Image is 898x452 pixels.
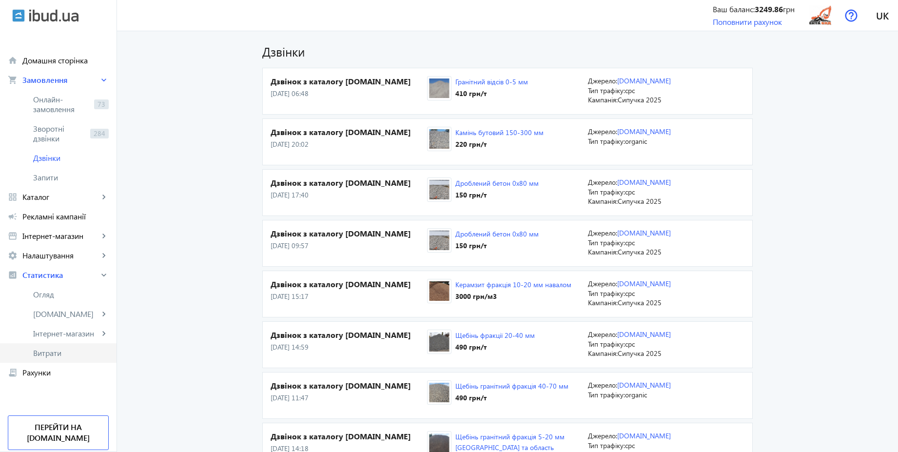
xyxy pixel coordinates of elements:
[455,342,535,352] div: 490 грн /т
[99,231,109,241] mat-icon: keyboard_arrow_right
[271,139,427,149] p: [DATE] 20:02
[33,348,109,358] span: Витрати
[588,228,617,237] span: Джерело:
[428,231,451,251] img: 5e6a1416503985041-%D0%B4%D1%80%D0%BE%D0%B1%D0%BB%D1%91%D0%BD%D0%BA%D0%B0.jpg
[271,393,427,403] p: [DATE] 11:47
[22,56,109,65] span: Домашня сторінка
[588,380,617,390] span: Джерело:
[588,431,617,440] span: Джерело:
[455,89,528,98] div: 410 грн /т
[8,56,18,65] mat-icon: home
[428,332,451,352] img: 1685564ddf2d22b8034441011197533-d9872840d1.jpg
[22,75,99,85] span: Замовлення
[8,75,18,85] mat-icon: shopping_cart
[588,339,625,349] span: Тип трафіку:
[22,231,99,241] span: Інтернет-магазин
[33,290,109,299] span: Огляд
[588,247,618,256] span: Кампанія:
[271,342,427,352] p: [DATE] 14:59
[271,89,427,98] p: [DATE] 06:48
[588,177,617,187] span: Джерело:
[8,192,18,202] mat-icon: grid_view
[29,9,78,22] img: ibud_text.svg
[8,251,18,260] mat-icon: settings
[618,349,662,358] span: Сипучка 2025
[588,298,618,307] span: Кампанія:
[271,127,427,138] h4: Дзвінок з каталогу [DOMAIN_NAME]
[90,129,109,138] span: 284
[617,127,671,136] a: [DOMAIN_NAME]
[588,187,625,197] span: Тип трафіку:
[625,86,635,95] span: cpc
[99,192,109,202] mat-icon: keyboard_arrow_right
[588,349,618,358] span: Кампанія:
[588,238,625,247] span: Тип трафіку:
[33,329,99,338] span: Інтернет-магазин
[625,289,635,298] span: cpc
[618,197,662,206] span: Сипучка 2025
[809,4,831,26] img: 5eaad1f404e532167-15882531713-logo.png
[271,241,427,251] p: [DATE] 09:57
[625,187,635,197] span: cpc
[99,75,109,85] mat-icon: keyboard_arrow_right
[455,393,568,403] div: 490 грн /т
[271,292,427,301] p: [DATE] 15:17
[455,190,539,200] div: 150 грн /т
[271,431,427,442] h4: Дзвінок з каталогу [DOMAIN_NAME]
[22,212,109,221] span: Рекламні кампанії
[588,86,625,95] span: Тип трафіку:
[625,441,635,450] span: cpc
[588,76,617,85] span: Джерело:
[588,390,625,399] span: Тип трафіку:
[22,251,99,260] span: Налаштування
[588,441,625,450] span: Тип трафіку:
[588,95,618,104] span: Кампанія:
[455,241,539,251] div: 150 грн /т
[22,192,99,202] span: Каталог
[271,177,427,188] h4: Дзвінок з каталогу [DOMAIN_NAME]
[8,231,18,241] mat-icon: storefront
[713,4,795,15] div: Ваш баланс: грн
[588,289,625,298] span: Тип трафіку:
[99,329,109,338] mat-icon: keyboard_arrow_right
[455,381,568,391] a: Щебінь гранітний фракція 40-70 мм
[755,4,783,14] b: 3249.86
[8,415,109,450] a: Перейти на [DOMAIN_NAME]
[588,127,617,136] span: Джерело:
[8,368,18,377] mat-icon: receipt_long
[455,77,528,86] a: Гранітний відсів 0-5 мм
[94,99,109,109] span: 73
[428,129,451,149] img: 5d5563639d1e99024-%D0%B1%D1%83%D1%82_%D0%B0%D0%B1%D1%83_%D0%BF%D1%80%D0%BE%D0%BC.jpg
[455,178,539,188] a: Дроблений бетон 0х80 мм
[713,17,782,27] a: Поповнити рахунок
[33,153,109,163] span: Дзвінки
[455,139,544,149] div: 220 грн /т
[8,270,18,280] mat-icon: analytics
[99,309,109,319] mat-icon: keyboard_arrow_right
[618,298,662,307] span: Сипучка 2025
[271,228,427,239] h4: Дзвінок з каталогу [DOMAIN_NAME]
[428,180,451,200] img: 5e6a1416503985041-%D0%B4%D1%80%D0%BE%D0%B1%D0%BB%D1%91%D0%BD%D0%BA%D0%B0.jpg
[455,432,565,452] a: Щебінь гранітний фракція 5-20 мм [GEOGRAPHIC_DATA] та область
[617,431,671,440] a: [DOMAIN_NAME]
[22,368,109,377] span: Рахунки
[588,330,617,339] span: Джерело:
[625,137,647,146] span: organic
[428,281,451,301] img: 5d19daaf0a41d1442-%D0%9A%D0%B5%D1%80%D0%B0%D0%BC%D0%B7%D0%B8%D1%82_%D0%91%D0%B5%D0%BB%D0%BE%D1%80...
[12,9,25,22] img: ibud.svg
[455,229,539,238] a: Дроблений бетон 0х80 мм
[455,280,571,289] a: Керамзит фракція 10-20 мм навалом
[617,279,671,288] a: [DOMAIN_NAME]
[588,137,625,146] span: Тип трафіку:
[618,247,662,256] span: Сипучка 2025
[588,197,618,206] span: Кампанія:
[99,251,109,260] mat-icon: keyboard_arrow_right
[428,383,451,403] img: 1438964ddf02267b226900188851499-3c2d84b336.jpg
[33,124,86,143] span: Зворотні дзвінки
[625,390,647,399] span: organic
[271,279,427,290] h4: Дзвінок з каталогу [DOMAIN_NAME]
[271,330,427,340] h4: Дзвінок з каталогу [DOMAIN_NAME]
[33,309,99,319] span: [DOMAIN_NAME]
[455,292,571,301] div: 3000 грн /м3
[22,270,99,280] span: Статистика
